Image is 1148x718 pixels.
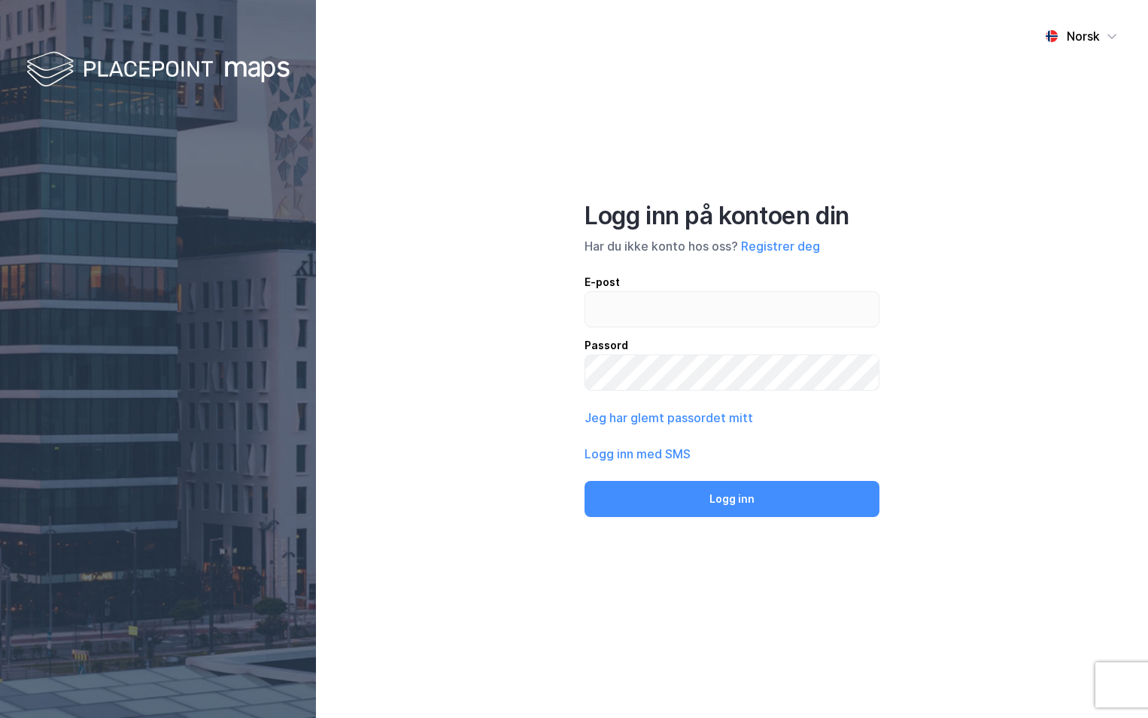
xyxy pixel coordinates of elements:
[585,445,691,463] button: Logg inn med SMS
[585,201,879,231] div: Logg inn på kontoen din
[1067,27,1100,45] div: Norsk
[585,481,879,517] button: Logg inn
[585,237,879,255] div: Har du ikke konto hos oss?
[1073,646,1148,718] iframe: Chat Widget
[26,48,290,93] img: logo-white.f07954bde2210d2a523dddb988cd2aa7.svg
[741,237,820,255] button: Registrer deg
[585,336,879,354] div: Passord
[585,273,879,291] div: E-post
[585,409,753,427] button: Jeg har glemt passordet mitt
